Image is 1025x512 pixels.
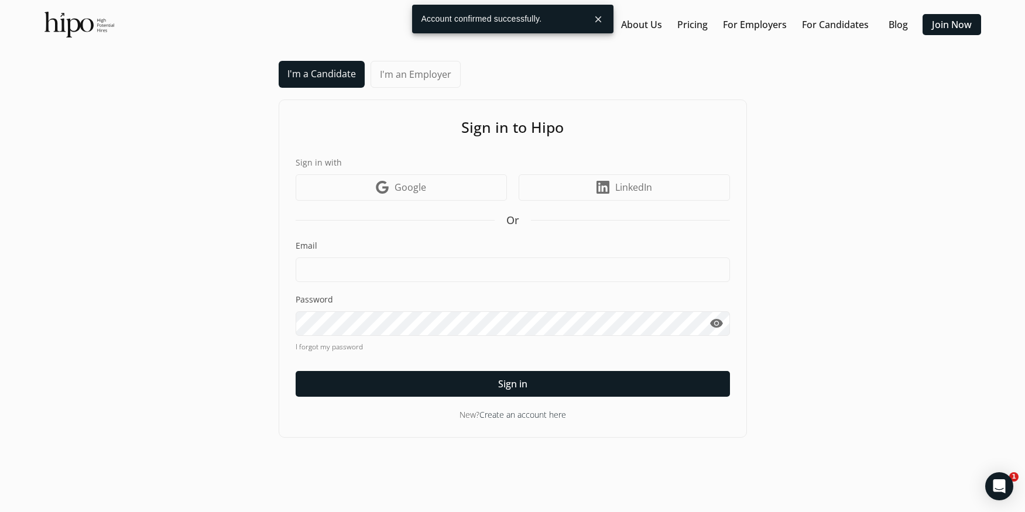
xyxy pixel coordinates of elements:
[723,18,787,32] a: For Employers
[985,472,1013,500] div: Open Intercom Messenger
[296,116,730,139] h1: Sign in to Hipo
[888,18,907,32] a: Blog
[923,14,981,35] button: Join Now
[296,294,730,305] label: Password
[296,371,730,397] button: Sign in
[704,311,730,336] button: visibility
[1009,472,1019,482] span: 1
[395,180,426,194] span: Google
[677,18,708,32] a: Pricing
[718,14,791,35] button: For Employers
[296,174,507,201] a: Google
[296,342,730,352] a: I forgot my password
[279,61,365,88] a: I'm a Candidate
[932,18,972,32] a: Join Now
[296,156,730,169] label: Sign in with
[797,14,873,35] button: For Candidates
[615,180,652,194] span: LinkedIn
[506,212,519,228] span: Or
[479,409,566,420] a: Create an account here
[879,14,917,35] button: Blog
[371,61,461,88] a: I'm an Employer
[709,317,724,331] span: visibility
[616,14,667,35] button: About Us
[519,174,730,201] a: LinkedIn
[588,9,609,30] button: close
[296,240,730,252] label: Email
[673,14,712,35] button: Pricing
[44,12,114,37] img: official-logo
[802,18,869,32] a: For Candidates
[296,408,730,421] div: New?
[621,18,662,32] a: About Us
[498,377,527,391] span: Sign in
